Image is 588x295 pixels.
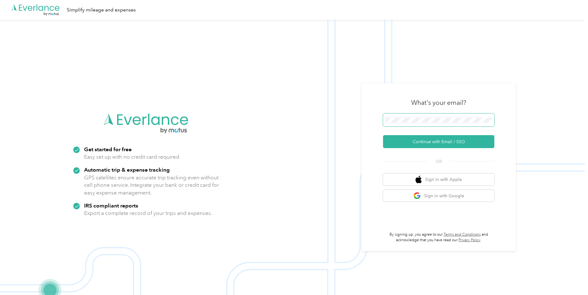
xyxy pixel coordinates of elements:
[84,166,170,173] strong: Automatic trip & expense tracking
[413,192,421,200] img: google logo
[383,190,494,202] button: google logoSign in with Google
[383,135,494,148] button: Continue with Email / SSO
[458,238,480,242] a: Privacy Policy
[383,232,494,243] p: By signing up, you agree to our and acknowledge that you have read our .
[411,98,466,107] h3: What's your email?
[444,232,481,237] a: Terms and Conditions
[84,146,132,152] strong: Get started for free
[428,158,450,165] span: OR
[67,6,136,14] div: Simplify mileage and expenses
[84,153,179,161] p: Easy set up with no credit card required
[383,173,494,186] button: apple logoSign in with Apple
[84,174,219,197] p: GPS satellites ensure accurate trip tracking even without cell phone service. Integrate your bank...
[84,209,212,217] p: Export a complete record of your trips and expenses.
[84,202,138,209] strong: IRS compliant reports
[415,176,422,183] img: apple logo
